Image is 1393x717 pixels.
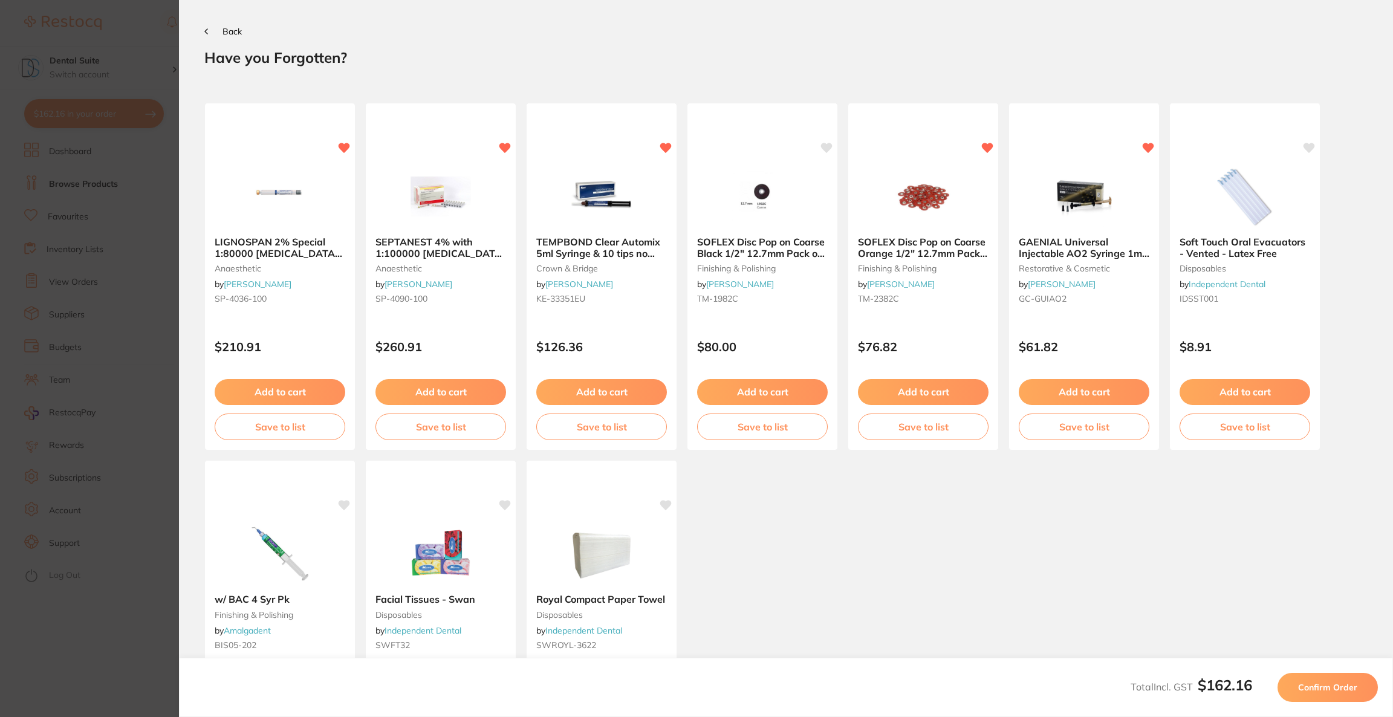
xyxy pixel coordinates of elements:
[1019,379,1149,404] button: Add to cart
[204,27,242,36] button: Back
[858,236,989,259] b: SOFLEX Disc Pop on Coarse Orange 1/2" 12.7mm Pack of 85
[697,340,828,354] p: $80.00
[1189,279,1265,290] a: Independent Dental
[536,640,667,650] small: SWROYL-3622
[858,264,989,273] small: finishing & polishing
[562,166,641,227] img: TEMPBOND Clear Automix 5ml Syringe & 10 tips no triclosan
[697,414,828,440] button: Save to list
[375,279,452,290] span: by
[1180,379,1310,404] button: Add to cart
[215,625,271,636] span: by
[536,379,667,404] button: Add to cart
[706,279,774,290] a: [PERSON_NAME]
[375,640,506,650] small: SWFT32
[375,264,506,273] small: anaesthetic
[697,264,828,273] small: finishing & polishing
[1019,414,1149,440] button: Save to list
[215,294,345,303] small: SP-4036-100
[1019,236,1149,259] b: GAENIAL Universal Injectable AO2 Syringe 1ml & 10 Disp tips
[1180,264,1310,273] small: disposables
[536,414,667,440] button: Save to list
[536,294,667,303] small: KE-33351EU
[858,294,989,303] small: TM-2382C
[241,166,319,227] img: LIGNOSPAN 2% Special 1:80000 adrenalin 2.2ml 2xBox 50 Blue
[375,340,506,354] p: $260.91
[858,414,989,440] button: Save to list
[1180,294,1310,303] small: IDSST001
[1180,340,1310,354] p: $8.91
[867,279,935,290] a: [PERSON_NAME]
[1019,264,1149,273] small: restorative & cosmetic
[1198,676,1252,694] b: $162.16
[215,640,345,650] small: BIS05-202
[697,279,774,290] span: by
[1206,166,1284,227] img: Soft Touch Oral Evacuators - Vented - Latex Free
[375,414,506,440] button: Save to list
[204,48,1368,67] h2: Have you Forgotten?
[1045,166,1123,227] img: GAENIAL Universal Injectable AO2 Syringe 1ml & 10 Disp tips
[215,264,345,273] small: anaesthetic
[215,414,345,440] button: Save to list
[858,379,989,404] button: Add to cart
[375,294,506,303] small: SP-4090-100
[536,279,613,290] span: by
[215,379,345,404] button: Add to cart
[536,594,667,605] b: Royal Compact Paper Towel
[385,279,452,290] a: [PERSON_NAME]
[401,166,480,227] img: SEPTANEST 4% with 1:100000 adrenalin 2.2ml 2xBox 50 GOLD
[697,236,828,259] b: SOFLEX Disc Pop on Coarse Black 1/2" 12.7mm Pack of 85
[697,294,828,303] small: TM-1982C
[884,166,963,227] img: SOFLEX Disc Pop on Coarse Orange 1/2" 12.7mm Pack of 85
[224,279,291,290] a: [PERSON_NAME]
[1019,294,1149,303] small: GC-GUIAO2
[697,379,828,404] button: Add to cart
[1180,414,1310,440] button: Save to list
[241,524,319,584] img: w/ BAC 4 Syr Pk
[723,166,802,227] img: SOFLEX Disc Pop on Coarse Black 1/2" 12.7mm Pack of 85
[375,379,506,404] button: Add to cart
[215,594,345,605] b: w/ BAC 4 Syr Pk
[1028,279,1096,290] a: [PERSON_NAME]
[215,236,345,259] b: LIGNOSPAN 2% Special 1:80000 adrenalin 2.2ml 2xBox 50 Blue
[1131,681,1252,693] span: Total Incl. GST
[1180,279,1265,290] span: by
[536,610,667,620] small: disposables
[222,26,242,37] span: Back
[385,625,461,636] a: Independent Dental
[1180,236,1310,259] b: Soft Touch Oral Evacuators - Vented - Latex Free
[1298,682,1357,693] span: Confirm Order
[536,236,667,259] b: TEMPBOND Clear Automix 5ml Syringe & 10 tips no triclosan
[1278,673,1378,702] button: Confirm Order
[375,610,506,620] small: disposables
[536,340,667,354] p: $126.36
[215,279,291,290] span: by
[858,340,989,354] p: $76.82
[375,594,506,605] b: Facial Tissues - Swan
[375,236,506,259] b: SEPTANEST 4% with 1:100000 adrenalin 2.2ml 2xBox 50 GOLD
[545,625,622,636] a: Independent Dental
[215,340,345,354] p: $210.91
[536,625,622,636] span: by
[858,279,935,290] span: by
[401,524,480,584] img: Facial Tissues - Swan
[536,264,667,273] small: crown & bridge
[1019,340,1149,354] p: $61.82
[562,524,641,584] img: Royal Compact Paper Towel
[1019,279,1096,290] span: by
[375,625,461,636] span: by
[545,279,613,290] a: [PERSON_NAME]
[224,625,271,636] a: Amalgadent
[215,610,345,620] small: finishing & polishing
